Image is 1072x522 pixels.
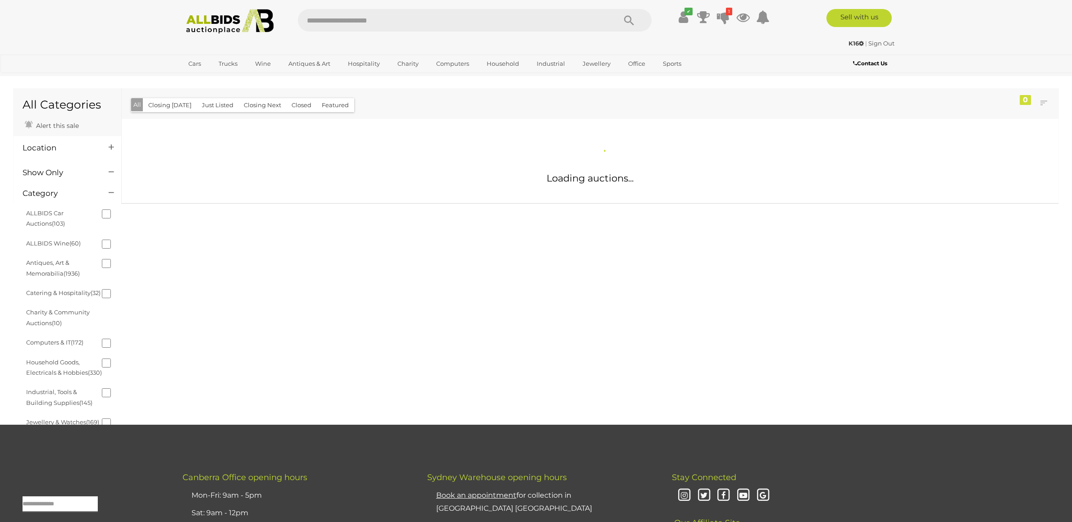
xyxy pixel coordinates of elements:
[868,40,894,47] a: Sign Out
[52,319,62,327] span: (10)
[436,491,516,499] u: Book an appointment
[71,339,83,346] span: (172)
[716,488,731,504] i: Facebook
[342,56,386,71] a: Hospitality
[86,418,99,426] span: (169)
[672,472,736,482] span: Stay Connected
[238,98,287,112] button: Closing Next
[531,56,571,71] a: Industrial
[23,118,81,132] a: Alert this sale
[716,9,730,25] a: 1
[88,369,102,376] span: (330)
[26,359,102,376] a: Household Goods, Electricals & Hobbies(330)
[657,56,687,71] a: Sports
[189,504,405,522] li: Sat: 9am - 12pm
[182,472,307,482] span: Canberra Office opening hours
[848,40,864,47] strong: K16
[607,9,652,32] button: Search
[436,491,592,513] a: Book an appointmentfor collection in [GEOGRAPHIC_DATA] [GEOGRAPHIC_DATA]
[286,98,317,112] button: Closed
[26,388,92,406] a: Industrial, Tools & Building Supplies(145)
[34,122,79,130] span: Alert this sale
[69,240,81,247] span: (60)
[23,99,112,111] h1: All Categories
[26,418,99,426] a: Jewellery & Watches(169)
[316,98,354,112] button: Featured
[677,9,690,25] a: ✔
[26,339,83,346] a: Computers & IT(172)
[26,240,81,247] a: ALLBIDS Wine(60)
[865,40,867,47] span: |
[755,488,771,504] i: Google
[735,488,751,504] i: Youtube
[79,399,92,406] span: (145)
[392,56,424,71] a: Charity
[189,487,405,504] li: Mon-Fri: 9am - 5pm
[853,59,890,68] a: Contact Us
[23,144,95,152] h4: Location
[26,289,100,296] a: Catering & Hospitality(32)
[547,172,634,184] span: Loading auctions...
[481,56,525,71] a: Household
[26,259,80,277] a: Antiques, Art & Memorabilia(1936)
[26,209,65,227] a: ALLBIDS Car Auctions(103)
[52,220,65,227] span: (103)
[182,71,258,86] a: [GEOGRAPHIC_DATA]
[848,40,865,47] a: K16
[181,9,279,34] img: Allbids.com.au
[577,56,616,71] a: Jewellery
[23,189,95,198] h4: Category
[726,8,732,15] i: 1
[196,98,239,112] button: Just Listed
[684,8,693,15] i: ✔
[283,56,336,71] a: Antiques & Art
[427,472,567,482] span: Sydney Warehouse opening hours
[676,488,692,504] i: Instagram
[143,98,197,112] button: Closing [DATE]
[182,56,207,71] a: Cars
[23,168,95,177] h4: Show Only
[826,9,892,27] a: Sell with us
[131,98,143,111] button: All
[64,270,80,277] span: (1936)
[853,60,887,67] b: Contact Us
[622,56,651,71] a: Office
[430,56,475,71] a: Computers
[91,289,100,296] span: (32)
[249,56,277,71] a: Wine
[1020,95,1031,105] div: 0
[213,56,243,71] a: Trucks
[26,309,90,326] a: Charity & Community Auctions(10)
[696,488,712,504] i: Twitter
